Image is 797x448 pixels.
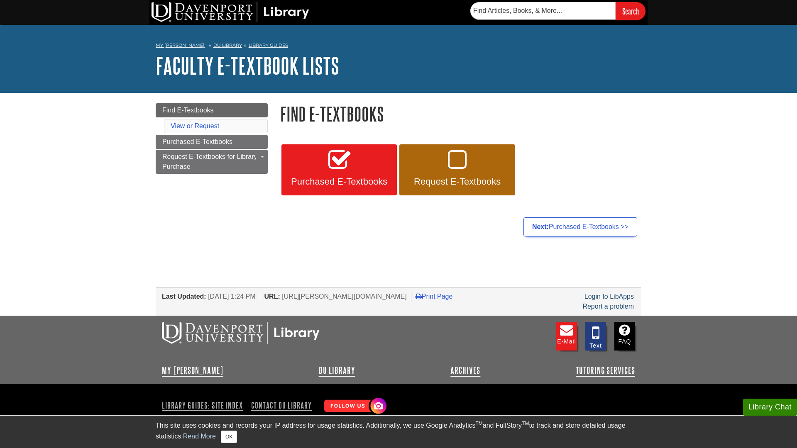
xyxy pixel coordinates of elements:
[475,421,482,426] sup: TM
[162,138,232,145] span: Purchased E-Textbooks
[162,153,257,170] span: Request E-Textbooks for Library Purchase
[156,40,641,53] nav: breadcrumb
[399,144,515,196] a: Request E-Textbooks
[616,2,645,20] input: Search
[162,293,206,300] span: Last Updated:
[280,103,641,124] h1: Find E-Textbooks
[582,303,634,310] a: Report a problem
[523,217,637,236] a: Next:Purchased E-Textbooks >>
[532,223,549,230] strong: Next:
[171,122,219,129] a: View or Request
[319,365,355,375] a: DU Library
[156,103,268,174] div: Guide Page Menu
[614,322,635,351] a: FAQ
[576,365,635,375] a: Tutoring Services
[264,293,280,300] span: URL:
[288,176,391,187] span: Purchased E-Textbooks
[249,42,288,48] a: Library Guides
[156,421,641,443] div: This site uses cookies and records your IP address for usage statistics. Additionally, we use Goo...
[162,322,320,343] img: DU Libraries
[162,398,246,412] a: Library Guides: Site Index
[156,42,205,49] a: My [PERSON_NAME]
[221,431,237,443] button: Close
[152,2,309,22] img: DU Library
[156,103,268,117] a: Find E-Textbooks
[406,176,509,187] span: Request E-Textbooks
[282,293,407,300] span: [URL][PERSON_NAME][DOMAIN_NAME]
[470,2,616,19] input: Find Articles, Books, & More...
[162,107,214,114] span: Find E-Textbooks
[584,293,634,300] a: Login to LibApps
[183,433,216,440] a: Read More
[743,399,797,416] button: Library Chat
[416,293,422,299] i: Print Page
[248,398,315,412] a: Contact DU Library
[470,2,645,20] form: Searches DU Library's articles, books, and more
[208,293,255,300] span: [DATE] 1:24 PM
[281,144,397,196] a: Purchased E-Textbooks
[156,53,339,78] a: Faculty E-Textbook Lists
[416,293,453,300] a: Print Page
[450,365,480,375] a: Archives
[585,322,606,351] a: Text
[156,150,268,174] a: Request E-Textbooks for Library Purchase
[522,421,529,426] sup: TM
[320,394,389,418] img: Follow Us! Instagram
[213,42,242,48] a: DU Library
[156,135,268,149] a: Purchased E-Textbooks
[162,365,223,375] a: My [PERSON_NAME]
[556,322,577,351] a: E-mail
